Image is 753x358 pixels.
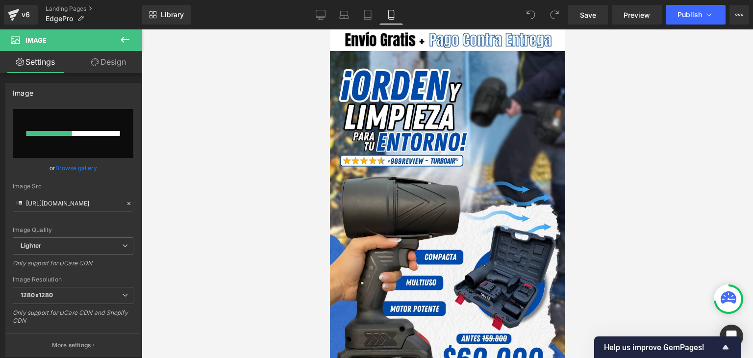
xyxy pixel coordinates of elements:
[624,10,650,20] span: Preview
[46,5,142,13] a: Landing Pages
[21,242,41,249] b: Lighter
[604,343,720,352] span: Help us improve GemPages!
[46,15,73,23] span: EdgePro
[13,83,33,97] div: Image
[25,36,47,44] span: Image
[13,309,133,331] div: Only support for UCare CDN and Shopify CDN
[13,227,133,233] div: Image Quality
[20,8,32,21] div: v6
[678,11,702,19] span: Publish
[4,5,38,25] a: v6
[720,325,743,348] div: Open Intercom Messenger
[580,10,596,20] span: Save
[161,10,184,19] span: Library
[52,341,91,350] p: More settings
[13,276,133,283] div: Image Resolution
[729,5,749,25] button: More
[13,195,133,212] input: Link
[309,5,332,25] a: Desktop
[13,259,133,274] div: Only support for UCare CDN
[612,5,662,25] a: Preview
[55,159,97,177] a: Browse gallery
[142,5,191,25] a: New Library
[604,341,731,353] button: Show survey - Help us improve GemPages!
[666,5,726,25] button: Publish
[356,5,379,25] a: Tablet
[332,5,356,25] a: Laptop
[545,5,564,25] button: Redo
[6,333,140,357] button: More settings
[73,51,144,73] a: Design
[13,183,133,190] div: Image Src
[521,5,541,25] button: Undo
[21,291,53,299] b: 1280x1280
[379,5,403,25] a: Mobile
[13,163,133,173] div: or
